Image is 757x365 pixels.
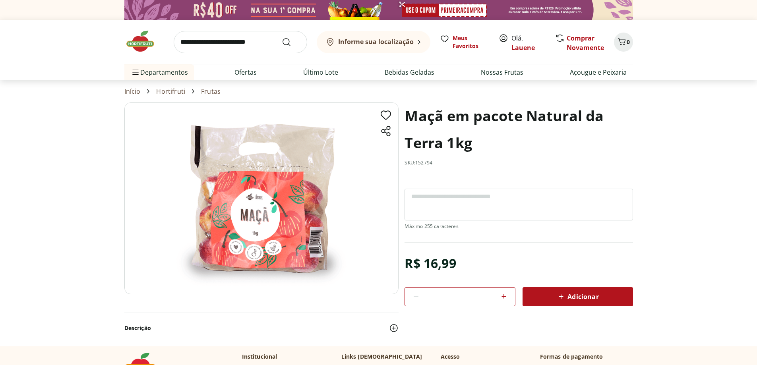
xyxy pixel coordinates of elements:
a: Frutas [201,88,221,95]
a: Comprar Novamente [567,34,604,52]
button: Informe sua localização [317,31,430,53]
p: Institucional [242,353,277,361]
span: 0 [627,38,630,46]
button: Submit Search [282,37,301,47]
span: Meus Favoritos [453,34,489,50]
p: Links [DEMOGRAPHIC_DATA] [341,353,422,361]
span: Adicionar [556,292,598,301]
h1: Maçã em pacote Natural da Terra 1kg [405,102,633,156]
b: Informe sua localização [338,37,414,46]
a: Início [124,88,141,95]
input: search [174,31,307,53]
img: Maçã em pacote Natural da Terra 1kg [124,102,399,294]
a: Bebidas Geladas [385,68,434,77]
a: Ofertas [234,68,257,77]
p: SKU: 152794 [405,160,432,166]
a: Meus Favoritos [440,34,489,50]
a: Açougue e Peixaria [570,68,627,77]
button: Descrição [124,319,399,337]
a: Último Lote [303,68,338,77]
span: Olá, [511,33,547,52]
button: Menu [131,63,140,82]
button: Carrinho [614,33,633,52]
p: Formas de pagamento [540,353,633,361]
div: R$ 16,99 [405,252,456,274]
a: Nossas Frutas [481,68,523,77]
button: Adicionar [523,287,633,306]
p: Acesso [441,353,460,361]
a: Hortifruti [156,88,185,95]
a: Lauene [511,43,535,52]
img: Hortifruti [124,29,164,53]
span: Departamentos [131,63,188,82]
